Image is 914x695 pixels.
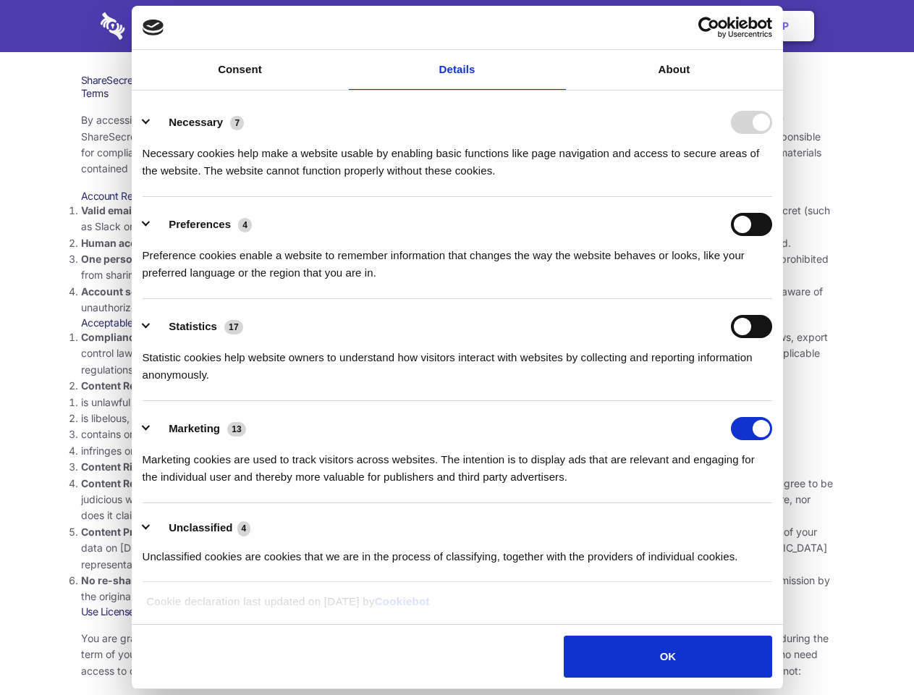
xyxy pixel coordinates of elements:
[81,526,163,538] strong: Content Privacy.
[81,426,834,442] li: contains or installs any active malware or exploits, or uses our platform for exploit delivery (s...
[81,476,834,524] li: You are solely responsible for the content you share on Sharesecret, and with the people you shar...
[81,203,834,235] li: You must provide a valid email address, either directly, or through approved third-party integrat...
[143,20,164,35] img: logo
[169,320,217,332] label: Statistics
[81,251,834,284] li: You are not allowed to share account credentials. Each account is dedicated to the individual who...
[227,422,246,437] span: 13
[425,4,488,49] a: Pricing
[143,519,260,537] button: Unclassified (4)
[81,378,834,459] li: You agree NOT to use Sharesecret to upload or share content that:
[81,443,834,459] li: infringes on any proprietary right of any party, including patent, trademark, trade secret, copyr...
[143,537,772,565] div: Unclassified cookies are cookies that we are in the process of classifying, together with the pro...
[81,316,834,329] h3: Acceptable Use
[81,395,834,410] li: is unlawful or promotes unlawful activities
[842,623,897,678] iframe: Drift Widget Chat Controller
[81,112,834,177] p: By accessing the Sharesecret web application at and any other related services, apps and software...
[224,320,243,334] span: 17
[349,50,566,90] a: Details
[143,213,261,236] button: Preferences (4)
[81,331,300,343] strong: Compliance with local laws and regulations.
[81,524,834,573] li: You understand that [DEMOGRAPHIC_DATA] or it’s representatives have no ability to retrieve the pl...
[81,573,834,605] li: If you were the recipient of a Sharesecret link, you agree not to re-share it with anyone else, u...
[587,4,653,49] a: Contact
[143,440,772,486] div: Marketing cookies are used to track visitors across websites. The intention is to display ads tha...
[81,460,158,473] strong: Content Rights.
[143,417,255,440] button: Marketing (13)
[81,379,187,392] strong: Content Restrictions.
[169,116,223,128] label: Necessary
[81,284,834,316] li: You are responsible for your own account security, including the security of your Sharesecret acc...
[101,12,224,40] img: logo-wordmark-white-trans-d4663122ce5f474addd5e946df7df03e33cb6a1c49d2221995e7729f52c070b2.svg
[81,235,834,251] li: Only human beings may create accounts. “Bot” accounts — those created by software, in an automate...
[656,4,719,49] a: Login
[81,253,204,265] strong: One person per account.
[132,50,349,90] a: Consent
[566,50,783,90] a: About
[81,329,834,378] li: Your use of the Sharesecret must not violate any applicable laws, including copyright or trademar...
[375,595,430,607] a: Cookiebot
[81,87,834,100] h3: Terms
[81,477,197,489] strong: Content Responsibility.
[135,593,779,621] div: Cookie declaration last updated on [DATE] by
[564,636,771,678] button: OK
[81,574,155,586] strong: No re-sharing.
[143,134,772,180] div: Necessary cookies help make a website usable by enabling basic functions like page navigation and...
[81,74,834,87] h1: ShareSecret Terms of Service
[81,631,834,679] p: You are granted permission to use the [DEMOGRAPHIC_DATA] services, subject to these terms of serv...
[646,17,772,38] a: Usercentrics Cookiebot - opens in a new window
[169,422,220,434] label: Marketing
[230,116,244,130] span: 7
[81,237,169,249] strong: Human accounts.
[143,236,772,282] div: Preference cookies enable a website to remember information that changes the way the website beha...
[81,190,834,203] h3: Account Requirements
[143,111,253,134] button: Necessary (7)
[81,459,834,475] li: You agree that you will use Sharesecret only to secure and share content that you have the right ...
[81,410,834,426] li: is libelous, defamatory, or fraudulent
[237,521,251,536] span: 4
[238,218,252,232] span: 4
[81,285,169,298] strong: Account security.
[81,204,138,216] strong: Valid email.
[81,605,834,618] h3: Use License
[143,315,253,338] button: Statistics (17)
[143,338,772,384] div: Statistic cookies help website owners to understand how visitors interact with websites by collec...
[169,218,231,230] label: Preferences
